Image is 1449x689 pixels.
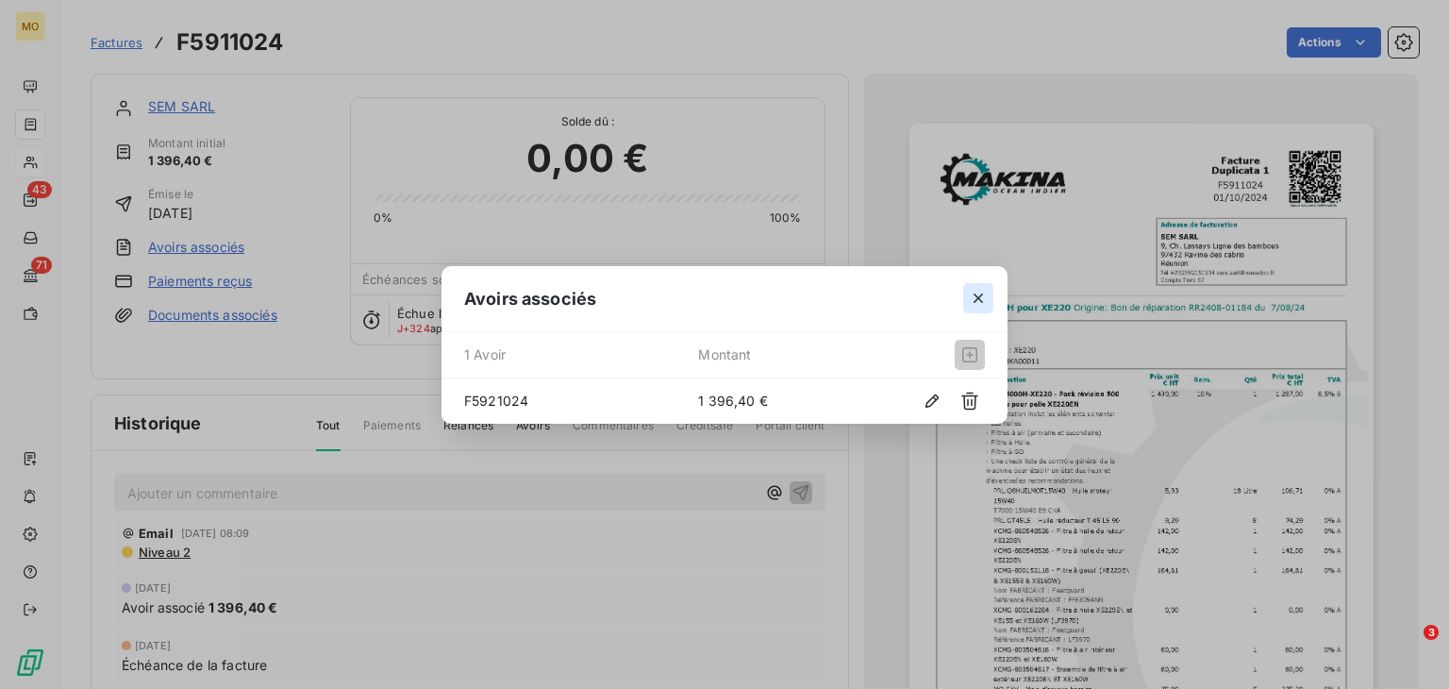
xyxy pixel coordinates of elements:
[1424,625,1439,640] span: 3
[698,340,880,370] span: Montant
[464,391,698,411] span: F5921024
[464,286,596,311] span: Avoirs associés
[1385,625,1430,670] iframe: Intercom live chat
[698,391,880,411] span: 1 396,40 €
[464,340,698,370] span: 1 Avoir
